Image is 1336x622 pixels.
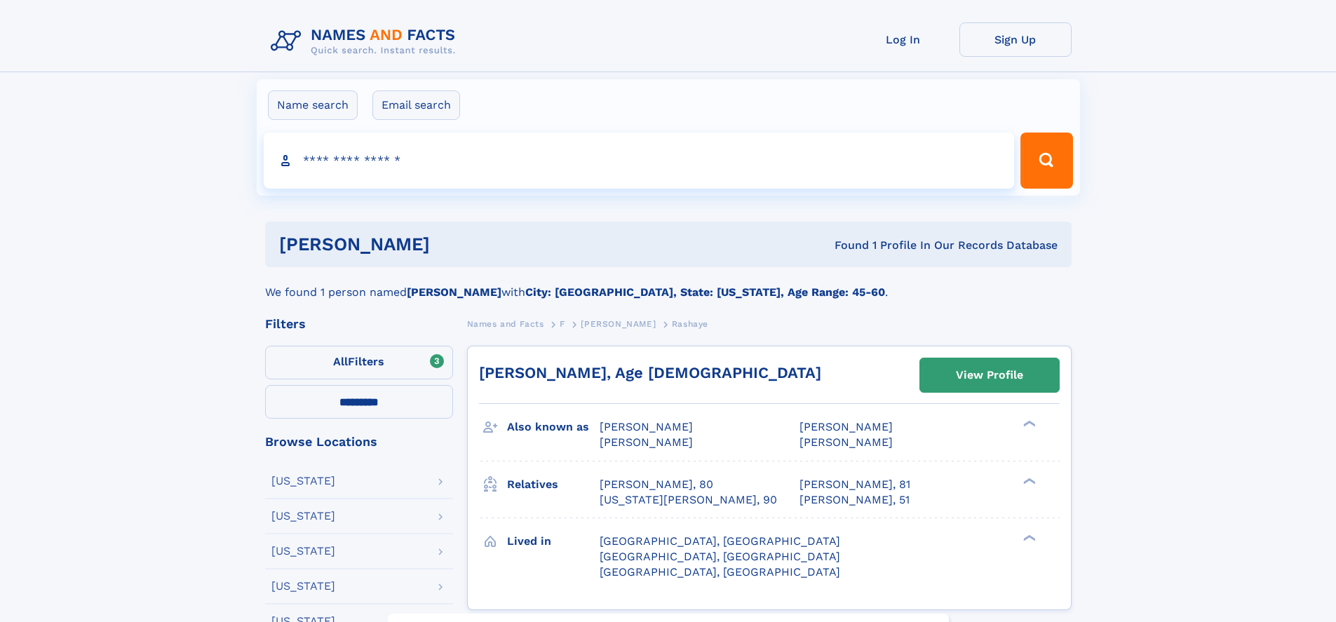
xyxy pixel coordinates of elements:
span: F [560,319,565,329]
h3: Also known as [507,415,600,439]
span: [PERSON_NAME] [600,420,693,433]
label: Filters [265,346,453,379]
span: All [333,355,348,368]
a: [PERSON_NAME], 80 [600,477,713,492]
a: [PERSON_NAME], Age [DEMOGRAPHIC_DATA] [479,364,821,381]
div: View Profile [956,359,1023,391]
div: We found 1 person named with . [265,267,1072,301]
a: [PERSON_NAME] [581,315,656,332]
img: Logo Names and Facts [265,22,467,60]
span: [PERSON_NAME] [600,435,693,449]
span: [PERSON_NAME] [799,420,893,433]
div: [US_STATE] [271,511,335,522]
div: ❯ [1020,533,1037,542]
div: [US_STATE] [271,581,335,592]
span: [GEOGRAPHIC_DATA], [GEOGRAPHIC_DATA] [600,565,840,579]
a: [PERSON_NAME], 51 [799,492,910,508]
h1: [PERSON_NAME] [279,236,633,253]
div: [US_STATE] [271,475,335,487]
span: [GEOGRAPHIC_DATA], [GEOGRAPHIC_DATA] [600,534,840,548]
b: [PERSON_NAME] [407,285,501,299]
label: Email search [372,90,460,120]
div: Filters [265,318,453,330]
h3: Lived in [507,529,600,553]
div: ❯ [1020,476,1037,485]
input: search input [264,133,1015,189]
div: [US_STATE] [271,546,335,557]
div: Browse Locations [265,435,453,448]
div: Found 1 Profile In Our Records Database [632,238,1058,253]
a: Sign Up [959,22,1072,57]
a: View Profile [920,358,1059,392]
span: Rashaye [672,319,708,329]
a: [US_STATE][PERSON_NAME], 90 [600,492,777,508]
h3: Relatives [507,473,600,496]
a: [PERSON_NAME], 81 [799,477,910,492]
div: ❯ [1020,419,1037,428]
label: Name search [268,90,358,120]
a: Names and Facts [467,315,544,332]
a: F [560,315,565,332]
span: [PERSON_NAME] [799,435,893,449]
b: City: [GEOGRAPHIC_DATA], State: [US_STATE], Age Range: 45-60 [525,285,885,299]
span: [GEOGRAPHIC_DATA], [GEOGRAPHIC_DATA] [600,550,840,563]
span: [PERSON_NAME] [581,319,656,329]
button: Search Button [1020,133,1072,189]
a: Log In [847,22,959,57]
